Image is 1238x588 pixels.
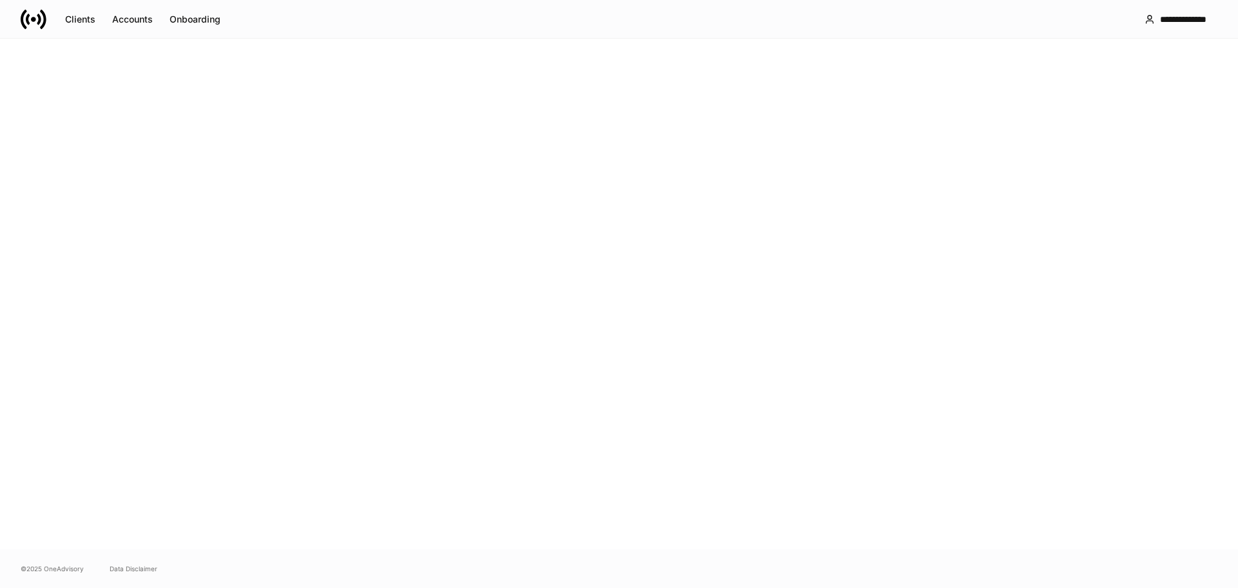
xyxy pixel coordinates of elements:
a: Data Disclaimer [110,563,157,574]
div: Accounts [112,15,153,24]
button: Clients [57,9,104,30]
button: Accounts [104,9,161,30]
span: © 2025 OneAdvisory [21,563,84,574]
div: Onboarding [170,15,221,24]
div: Clients [65,15,95,24]
button: Onboarding [161,9,229,30]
